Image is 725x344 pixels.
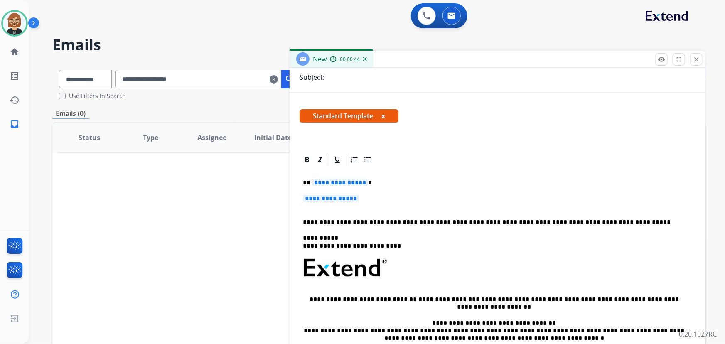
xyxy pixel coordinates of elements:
[254,133,292,143] span: Initial Date
[693,56,700,63] mat-icon: close
[361,154,374,166] div: Bullet List
[300,72,324,82] p: Subject:
[381,111,385,121] button: x
[143,133,158,143] span: Type
[331,154,344,166] div: Underline
[314,154,327,166] div: Italic
[10,47,20,57] mat-icon: home
[679,329,717,339] p: 0.20.1027RC
[340,56,360,63] span: 00:00:44
[52,37,705,53] h2: Emails
[300,109,398,123] span: Standard Template
[69,92,126,100] label: Use Filters In Search
[10,71,20,81] mat-icon: list_alt
[285,74,295,84] mat-icon: search
[270,74,278,84] mat-icon: clear
[10,119,20,129] mat-icon: inbox
[52,108,89,119] p: Emails (0)
[348,154,361,166] div: Ordered List
[197,133,226,143] span: Assignee
[658,56,665,63] mat-icon: remove_red_eye
[10,95,20,105] mat-icon: history
[301,154,313,166] div: Bold
[79,133,100,143] span: Status
[3,12,26,35] img: avatar
[313,54,327,64] span: New
[675,56,683,63] mat-icon: fullscreen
